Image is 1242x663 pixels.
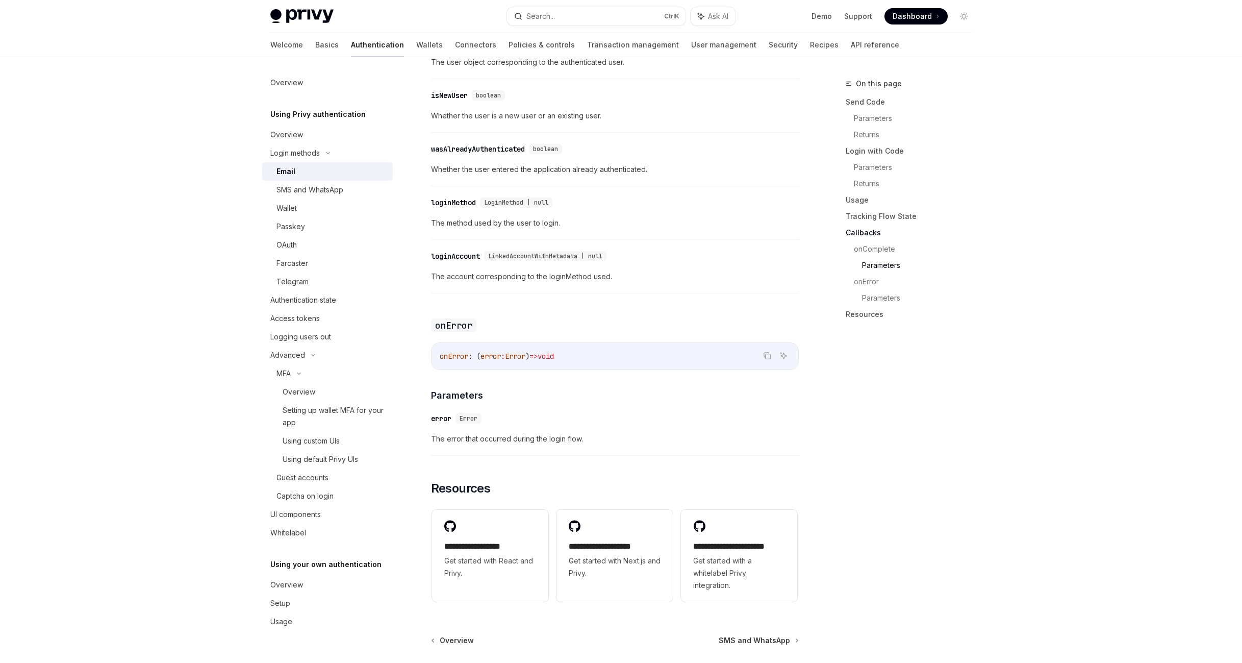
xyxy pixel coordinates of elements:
div: Farcaster [276,257,308,269]
span: The error that occurred during the login flow. [431,433,799,445]
div: Advanced [270,349,305,361]
a: Returns [854,176,980,192]
a: Overview [262,73,393,92]
a: Guest accounts [262,469,393,487]
div: Logging users out [270,331,331,343]
a: Setting up wallet MFA for your app [262,401,393,432]
a: API reference [851,33,899,57]
a: Transaction management [587,33,679,57]
h5: Using Privy authentication [270,108,366,120]
a: Whitelabel [262,524,393,542]
span: The user object corresponding to the authenticated user. [431,56,799,68]
a: UI components [262,505,393,524]
a: Overview [262,576,393,594]
a: Using custom UIs [262,432,393,450]
div: Access tokens [270,312,320,325]
div: Wallet [276,202,297,214]
code: onError [431,318,477,332]
div: Usage [270,616,292,628]
div: MFA [276,367,291,380]
span: Error [460,414,477,423]
a: Wallet [262,199,393,217]
a: Policies & controls [509,33,575,57]
div: Using default Privy UIs [283,453,358,465]
span: Overview [440,635,474,646]
div: UI components [270,508,321,521]
span: : ( [468,352,480,361]
a: Tracking Flow State [846,208,980,225]
div: Overview [270,77,303,89]
a: onComplete [854,241,980,257]
span: Ctrl K [664,12,679,20]
img: light logo [270,9,334,23]
a: Dashboard [884,8,948,24]
button: Toggle dark mode [956,8,972,24]
span: On this page [856,78,902,90]
span: Get started with React and Privy. [444,555,536,579]
span: The account corresponding to the loginMethod used. [431,271,799,283]
a: Overview [432,635,474,646]
div: Authentication state [270,294,336,306]
span: The method used by the user to login. [431,217,799,229]
a: Returns [854,127,980,143]
a: Authentication state [262,291,393,309]
div: Whitelabel [270,527,306,539]
div: loginAccount [431,251,480,261]
a: Using default Privy UIs [262,450,393,469]
span: => [529,352,538,361]
a: Setup [262,594,393,612]
div: loginMethod [431,198,476,208]
a: Login with Code [846,143,980,159]
div: Overview [283,386,315,398]
h5: Using your own authentication [270,558,382,571]
span: boolean [476,91,501,100]
a: Demo [812,11,832,21]
a: Farcaster [262,254,393,273]
a: Parameters [862,290,980,306]
span: LinkedAccountWithMetadata | null [488,252,602,260]
a: Logging users out [262,328,393,346]
div: Email [276,165,295,178]
span: void [538,352,554,361]
span: Whether the user entered the application already authenticated. [431,163,799,176]
a: Usage [262,612,393,631]
span: Error [505,352,525,361]
span: ) [525,352,529,361]
a: Telegram [262,273,393,291]
div: error [431,413,451,424]
div: Passkey [276,220,305,233]
a: Basics [315,33,339,57]
span: LoginMethod | null [484,199,548,207]
span: boolean [533,145,558,153]
span: Whether the user is a new user or an existing user. [431,110,799,122]
a: Welcome [270,33,303,57]
div: Captcha on login [276,490,334,502]
a: Overview [262,383,393,401]
a: Access tokens [262,309,393,328]
span: SMS and WhatsApp [719,635,790,646]
a: Passkey [262,217,393,236]
button: Ask AI [777,349,790,362]
span: Dashboard [893,11,932,21]
a: Overview [262,126,393,144]
span: Ask AI [708,11,728,21]
a: Callbacks [846,225,980,241]
a: User management [691,33,756,57]
a: Resources [846,306,980,323]
div: Telegram [276,276,309,288]
a: Security [769,33,798,57]
a: Email [262,162,393,181]
button: Search...CtrlK [507,7,686,26]
div: Login methods [270,147,320,159]
span: error [480,352,501,361]
a: Authentication [351,33,404,57]
a: Recipes [810,33,839,57]
div: wasAlreadyAuthenticated [431,144,525,154]
div: OAuth [276,239,297,251]
div: SMS and WhatsApp [276,184,343,196]
div: Using custom UIs [283,435,340,447]
div: Guest accounts [276,472,328,484]
a: Support [844,11,872,21]
span: onError [440,352,468,361]
a: Parameters [854,159,980,176]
